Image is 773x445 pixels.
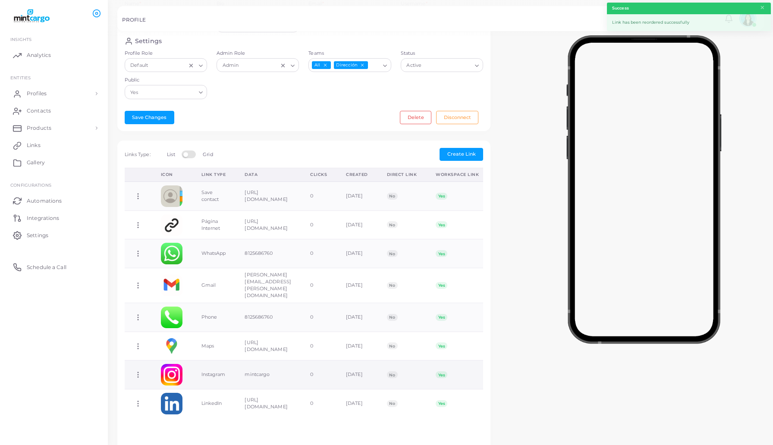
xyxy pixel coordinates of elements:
[10,182,51,188] span: Configurations
[336,182,377,210] td: [DATE]
[301,210,336,239] td: 0
[336,332,377,360] td: [DATE]
[188,62,194,69] button: Clear Selected
[161,364,182,385] img: instagram.png
[387,282,398,289] span: No
[440,148,483,161] button: Create Link
[6,226,101,244] a: Settings
[192,303,236,332] td: Phone
[125,50,207,57] label: Profile Role
[436,172,479,178] div: Workspace Link
[387,342,398,349] span: No
[27,124,51,132] span: Products
[125,85,207,99] div: Search for option
[401,58,483,72] div: Search for option
[6,85,101,102] a: Profiles
[6,119,101,137] a: Products
[161,275,182,296] img: gmail.png
[203,151,213,158] label: Grid
[125,111,174,124] button: Save Changes
[27,141,41,149] span: Links
[135,37,162,45] h4: Settings
[607,14,771,31] div: Link has been reordered successfully
[387,172,417,178] div: Direct Link
[245,172,291,178] div: Data
[125,151,151,157] span: Links Type:
[301,360,336,389] td: 0
[280,62,286,69] button: Clear Selected
[336,360,377,389] td: [DATE]
[125,58,207,72] div: Search for option
[235,360,301,389] td: mintcargo
[401,50,483,57] label: Status
[6,209,101,226] a: Integrations
[566,35,721,344] img: phone-mock.b55596b7.png
[6,258,101,276] a: Schedule a Call
[436,221,447,228] span: Yes
[424,61,471,70] input: Search for option
[6,137,101,154] a: Links
[436,400,447,407] span: Yes
[6,154,101,171] a: Gallery
[129,61,149,70] span: Default
[192,182,236,210] td: Save contact
[436,371,447,378] span: Yes
[760,3,765,13] button: Close
[301,268,336,303] td: 0
[201,172,226,178] div: Link Type
[336,389,377,418] td: [DATE]
[27,159,45,166] span: Gallery
[6,192,101,209] a: Automations
[359,62,365,68] button: Deselect Dirección
[336,239,377,268] td: [DATE]
[6,102,101,119] a: Contacts
[10,75,31,80] span: ENTITIES
[161,393,182,414] img: linkedin.png
[221,61,240,70] span: Admin
[192,210,236,239] td: Página Internet
[125,77,207,84] label: Public
[27,232,48,239] span: Settings
[447,151,476,157] span: Create Link
[150,61,186,70] input: Search for option
[369,61,379,70] input: Search for option
[10,37,31,42] span: INSIGHTS
[387,314,398,321] span: No
[308,50,391,57] label: Teams
[334,61,368,69] span: Dirección
[235,303,301,332] td: 8125686760
[310,172,327,178] div: Clicks
[125,168,151,182] th: Action
[27,90,47,97] span: Profiles
[161,214,182,236] img: customlink.png
[301,303,336,332] td: 0
[436,314,447,321] span: Yes
[387,250,398,257] span: No
[235,389,301,418] td: [URL][DOMAIN_NAME]
[301,182,336,210] td: 0
[27,51,51,59] span: Analytics
[436,193,447,200] span: Yes
[167,151,175,158] label: List
[241,61,278,70] input: Search for option
[27,197,62,205] span: Automations
[217,50,299,57] label: Admin Role
[192,239,236,268] td: WhatsApp
[235,268,301,303] td: [PERSON_NAME][EMAIL_ADDRESS][PERSON_NAME][DOMAIN_NAME]
[405,61,423,70] span: Active
[129,88,140,97] span: Yes
[436,342,447,349] span: Yes
[122,17,146,23] h5: PROFILE
[436,282,447,289] span: Yes
[336,210,377,239] td: [DATE]
[192,268,236,303] td: Gmail
[192,332,236,360] td: Maps
[387,193,398,200] span: No
[161,185,182,207] img: contactcard.png
[301,332,336,360] td: 0
[312,61,330,69] span: All
[235,332,301,360] td: [URL][DOMAIN_NAME]
[161,172,182,178] div: Icon
[301,239,336,268] td: 0
[8,8,56,24] img: logo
